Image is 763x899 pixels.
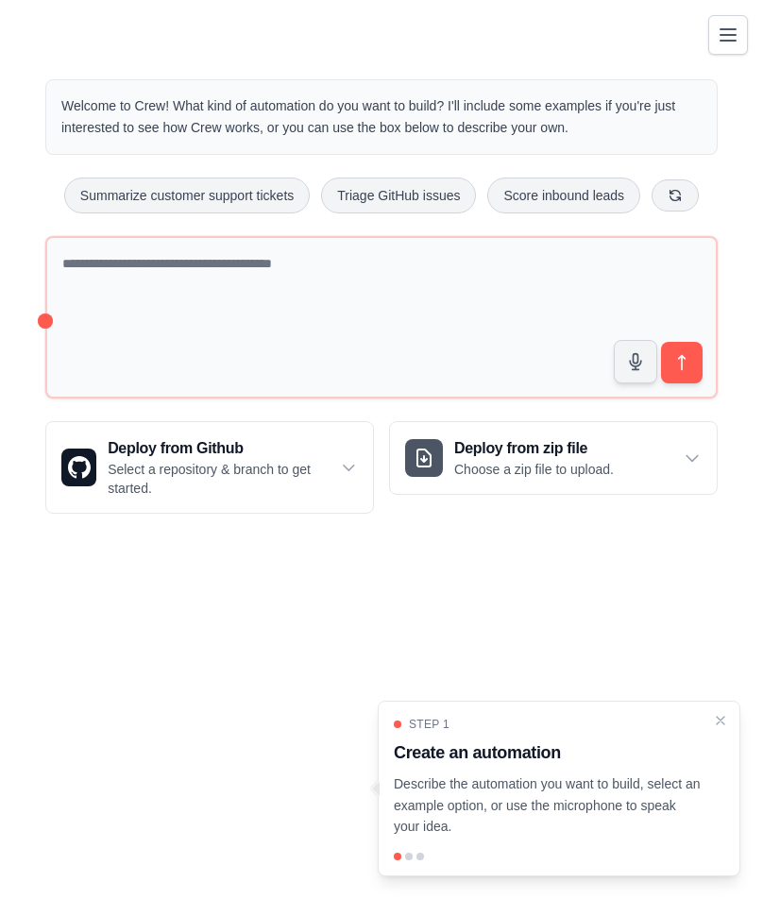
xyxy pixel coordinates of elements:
[108,437,340,460] h3: Deploy from Github
[61,95,702,139] p: Welcome to Crew! What kind of automation do you want to build? I'll include some examples if you'...
[409,717,449,732] span: Step 1
[64,178,310,213] button: Summarize customer support tickets
[713,713,728,728] button: Close walkthrough
[708,15,748,55] button: Toggle navigation
[394,773,702,838] p: Describe the automation you want to build, select an example option, or use the microphone to spe...
[487,178,640,213] button: Score inbound leads
[321,178,476,213] button: Triage GitHub issues
[394,739,702,766] h3: Create an automation
[108,460,340,498] p: Select a repository & branch to get started.
[454,460,614,479] p: Choose a zip file to upload.
[454,437,614,460] h3: Deploy from zip file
